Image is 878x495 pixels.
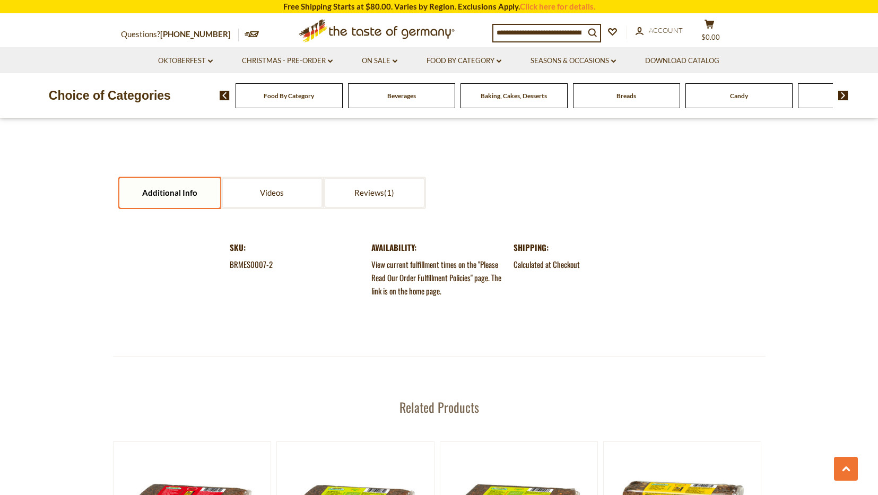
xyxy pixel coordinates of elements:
[616,92,636,100] a: Breads
[701,33,720,41] span: $0.00
[230,241,364,254] dt: SKU:
[324,178,425,208] a: Reviews
[242,55,333,67] a: Christmas - PRE-ORDER
[371,241,506,254] dt: Availability:
[362,55,397,67] a: On Sale
[514,258,648,271] dd: Calculated at Checkout
[838,91,848,100] img: next arrow
[264,92,314,100] a: Food By Category
[222,178,323,208] a: Videos
[119,178,220,208] a: Additional Info
[694,19,726,46] button: $0.00
[113,399,766,415] h3: Related Products
[387,92,416,100] a: Beverages
[160,29,231,39] a: [PHONE_NUMBER]
[645,55,719,67] a: Download Catalog
[158,55,213,67] a: Oktoberfest
[121,28,239,41] p: Questions?
[230,258,364,271] dd: BRMES0007-2
[520,2,595,11] a: Click here for details.
[514,241,648,254] dt: Shipping:
[649,26,683,34] span: Account
[730,92,748,100] a: Candy
[636,25,683,37] a: Account
[427,55,501,67] a: Food By Category
[220,91,230,100] img: previous arrow
[371,258,506,298] dd: View current fulfillment times on the "Please Read Our Order Fulfillment Policies" page. The link...
[481,92,547,100] a: Baking, Cakes, Desserts
[531,55,616,67] a: Seasons & Occasions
